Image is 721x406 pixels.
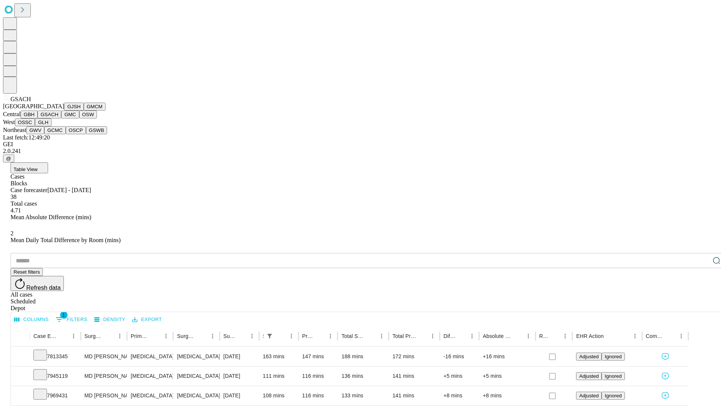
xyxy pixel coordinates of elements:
[11,207,21,214] span: 4.71
[263,367,295,386] div: 111 mins
[84,386,123,405] div: MD [PERSON_NAME] [PERSON_NAME] Md
[44,126,66,134] button: GCMC
[33,367,77,386] div: 7945119
[605,331,615,341] button: Sort
[576,333,603,339] div: EHR Action
[427,331,438,341] button: Menu
[66,126,86,134] button: OSCP
[443,333,456,339] div: Difference
[177,386,216,405] div: [MEDICAL_DATA]
[513,331,523,341] button: Sort
[341,386,385,405] div: 133 mins
[131,367,169,386] div: [MEDICAL_DATA]
[84,347,123,366] div: MD [PERSON_NAME] [PERSON_NAME] Md
[33,347,77,366] div: 7813345
[3,111,21,117] span: Central
[131,386,169,405] div: [MEDICAL_DATA]
[3,119,15,125] span: West
[443,347,475,366] div: -16 mins
[276,331,286,341] button: Sort
[366,331,376,341] button: Sort
[576,353,602,361] button: Adjusted
[11,276,64,291] button: Refresh data
[456,331,467,341] button: Sort
[64,103,84,111] button: GJSH
[483,347,532,366] div: +16 mins
[15,389,26,403] button: Expand
[14,269,40,275] span: Reset filters
[207,331,218,341] button: Menu
[14,167,38,172] span: Table View
[3,155,14,162] button: @
[392,347,436,366] div: 172 mins
[302,333,314,339] div: Predicted In Room Duration
[223,347,255,366] div: [DATE]
[161,331,171,341] button: Menu
[483,386,532,405] div: +8 mins
[54,314,89,326] button: Show filters
[302,386,334,405] div: 116 mins
[392,367,436,386] div: 141 mins
[576,372,602,380] button: Adjusted
[86,126,107,134] button: GSWB
[11,162,48,173] button: Table View
[150,331,161,341] button: Sort
[579,354,599,359] span: Adjusted
[197,331,207,341] button: Sort
[115,331,125,341] button: Menu
[263,347,295,366] div: 163 mins
[576,392,602,400] button: Adjusted
[11,187,47,193] span: Case forecaster
[605,373,621,379] span: Ignored
[26,126,44,134] button: GWV
[21,111,38,118] button: GBH
[131,333,149,339] div: Primary Service
[47,187,91,193] span: [DATE] - [DATE]
[3,148,718,155] div: 2.0.241
[579,393,599,398] span: Adjusted
[341,333,365,339] div: Total Scheduled Duration
[483,333,512,339] div: Absolute Difference
[560,331,570,341] button: Menu
[315,331,325,341] button: Sort
[61,111,79,118] button: GMC
[104,331,115,341] button: Sort
[263,386,295,405] div: 108 mins
[11,230,14,236] span: 2
[236,331,247,341] button: Sort
[11,214,91,220] span: Mean Absolute Difference (mins)
[60,311,68,319] span: 1
[392,386,436,405] div: 141 mins
[11,194,17,200] span: 38
[177,347,216,366] div: [MEDICAL_DATA] REPAIR [MEDICAL_DATA] INITIAL
[443,367,475,386] div: +5 mins
[6,156,11,161] span: @
[302,347,334,366] div: 147 mins
[223,367,255,386] div: [DATE]
[33,333,57,339] div: Case Epic Id
[302,367,334,386] div: 116 mins
[392,333,416,339] div: Total Predicted Duration
[79,111,97,118] button: OSW
[376,331,387,341] button: Menu
[325,331,336,341] button: Menu
[665,331,676,341] button: Sort
[483,367,532,386] div: +5 mins
[223,386,255,405] div: [DATE]
[26,285,61,291] span: Refresh data
[3,127,26,133] span: Northeast
[177,367,216,386] div: [MEDICAL_DATA]
[467,331,477,341] button: Menu
[602,372,624,380] button: Ignored
[602,353,624,361] button: Ignored
[602,392,624,400] button: Ignored
[15,350,26,364] button: Expand
[11,268,43,276] button: Reset filters
[84,333,103,339] div: Surgeon Name
[264,331,275,341] button: Show filters
[68,331,79,341] button: Menu
[539,333,549,339] div: Resolved in EHR
[58,331,68,341] button: Sort
[676,331,686,341] button: Menu
[92,314,127,326] button: Density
